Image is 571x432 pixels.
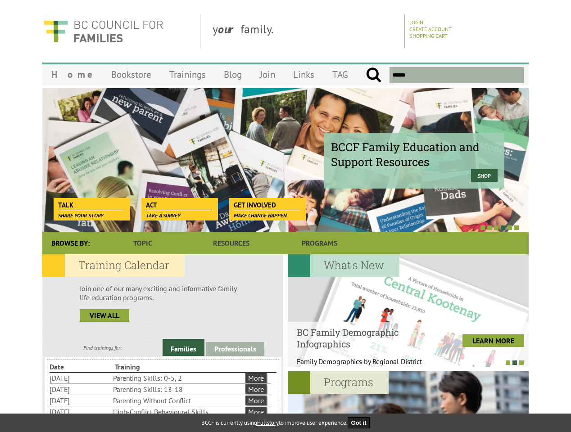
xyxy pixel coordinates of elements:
[323,64,357,85] a: TAG
[80,309,129,322] a: view all
[163,339,204,356] a: Families
[141,198,217,211] a: Act Take a survey
[257,419,279,427] a: Fullstory
[113,395,244,406] li: Parenting Without Conflict
[245,396,267,405] a: More
[42,14,164,48] img: BC Council for FAMILIES
[50,406,111,417] li: [DATE]
[50,384,111,395] li: [DATE]
[297,326,431,350] h4: BC Family Demographic Infographics
[288,254,399,277] h2: What's New
[245,373,267,383] a: More
[409,32,448,39] a: Shopping Cart
[113,406,244,417] li: High-Conflict Behavioural Skills
[42,344,163,351] div: Find trainings for:
[366,67,381,83] input: Submit
[245,407,267,417] a: More
[115,361,178,372] li: Training
[80,284,246,302] p: Join one of our many exciting and informative family life education programs.
[206,342,264,356] a: Professionals
[50,361,113,372] li: Date
[50,395,111,406] li: [DATE]
[331,139,498,169] span: BCCF Family Education and Support Resources
[462,334,524,347] a: LEARN MORE
[245,384,267,394] a: More
[113,384,244,395] li: Parenting Skills: 13-18
[229,198,304,211] a: Get Involved Make change happen
[102,64,160,85] a: Bookstore
[471,169,498,182] a: Shop
[348,417,370,428] button: Got it
[99,232,187,254] a: Topic
[409,26,452,32] a: Create Account
[113,373,244,383] li: Parenting Skills: 0-5, 2
[234,212,287,219] span: Make change happen
[187,232,275,254] a: Resources
[50,373,111,383] li: [DATE]
[54,198,129,211] a: Talk Share your story
[42,232,99,254] div: Browse By:
[160,64,215,85] a: Trainings
[146,212,181,219] span: Take a survey
[251,64,284,85] a: Join
[284,64,323,85] a: Links
[215,64,251,85] a: Blog
[297,357,431,375] p: Family Demographics by Regional District Th...
[42,254,185,277] h2: Training Calendar
[146,200,212,210] span: Act
[58,212,104,219] span: Share your story
[409,19,423,26] a: Login
[42,64,102,85] a: Home
[218,22,240,36] strong: our
[288,371,389,394] h2: Programs
[205,14,405,48] div: y family.
[58,200,124,210] span: Talk
[276,232,364,254] a: Programs
[234,200,300,210] span: Get Involved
